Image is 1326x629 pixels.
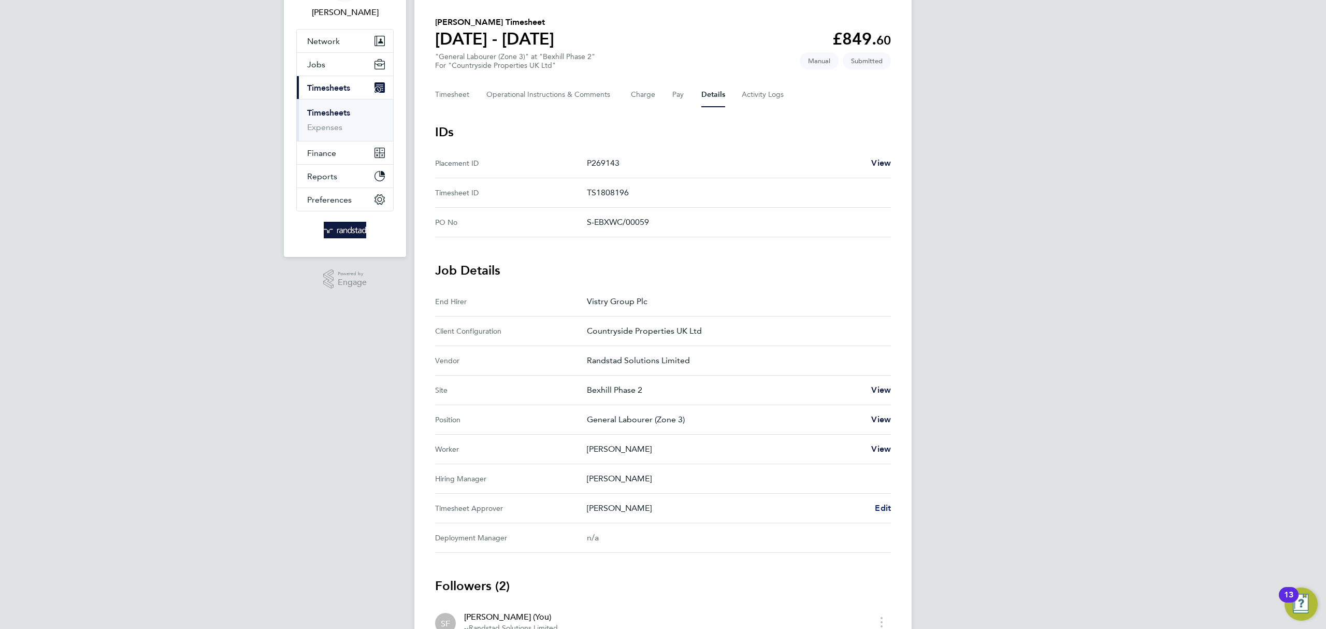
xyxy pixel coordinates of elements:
[296,6,394,19] span: Sheree Flatman
[435,262,891,279] h3: Job Details
[587,157,863,169] p: P269143
[435,443,587,455] div: Worker
[297,188,393,211] button: Preferences
[296,222,394,238] a: Go to home page
[435,216,587,228] div: PO No
[435,61,595,70] div: For "Countryside Properties UK Ltd"
[486,82,614,107] button: Operational Instructions & Comments
[338,278,367,287] span: Engage
[587,473,883,485] p: [PERSON_NAME]
[464,611,558,623] div: [PERSON_NAME] (You)
[871,158,891,168] span: View
[871,413,891,426] a: View
[435,325,587,337] div: Client Configuration
[297,30,393,52] button: Network
[435,82,470,107] button: Timesheet
[800,52,839,69] span: This timesheet was manually created.
[307,195,352,205] span: Preferences
[307,171,337,181] span: Reports
[435,295,587,308] div: End Hirer
[435,354,587,367] div: Vendor
[338,269,367,278] span: Powered by
[672,82,685,107] button: Pay
[587,295,883,308] p: Vistry Group Plc
[742,82,785,107] button: Activity Logs
[435,473,587,485] div: Hiring Manager
[307,83,350,93] span: Timesheets
[832,29,891,49] app-decimal: £849.
[435,413,587,426] div: Position
[307,108,350,118] a: Timesheets
[435,384,587,396] div: Site
[435,502,587,514] div: Timesheet Approver
[871,443,891,455] a: View
[876,33,891,48] span: 60
[875,503,891,513] span: Edit
[631,82,656,107] button: Charge
[871,384,891,396] a: View
[297,141,393,164] button: Finance
[435,28,554,49] h1: [DATE] - [DATE]
[307,60,325,69] span: Jobs
[587,187,883,199] p: TS1808196
[587,384,863,396] p: Bexhill Phase 2
[435,532,587,544] div: Deployment Manager
[843,52,891,69] span: This timesheet is Submitted.
[297,76,393,99] button: Timesheets
[701,82,725,107] button: Details
[297,53,393,76] button: Jobs
[297,99,393,141] div: Timesheets
[435,52,595,70] div: "General Labourer (Zone 3)" at "Bexhill Phase 2"
[435,157,587,169] div: Placement ID
[435,124,891,140] h3: IDs
[587,532,874,544] div: n/a
[324,222,367,238] img: randstad-logo-retina.png
[435,16,554,28] h2: [PERSON_NAME] Timesheet
[323,269,367,289] a: Powered byEngage
[587,216,883,228] p: S-EBXWC/00059
[307,148,336,158] span: Finance
[587,354,883,367] p: Randstad Solutions Limited
[871,157,891,169] a: View
[435,187,587,199] div: Timesheet ID
[875,502,891,514] a: Edit
[435,578,891,594] h3: Followers (2)
[1285,588,1318,621] button: Open Resource Center, 13 new notifications
[297,165,393,188] button: Reports
[871,444,891,454] span: View
[307,122,342,132] a: Expenses
[441,618,450,629] span: SF
[1284,595,1293,608] div: 13
[871,414,891,424] span: View
[587,443,863,455] p: [PERSON_NAME]
[587,325,883,337] p: Countryside Properties UK Ltd
[307,36,340,46] span: Network
[587,413,863,426] p: General Labourer (Zone 3)
[871,385,891,395] span: View
[587,502,867,514] p: [PERSON_NAME]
